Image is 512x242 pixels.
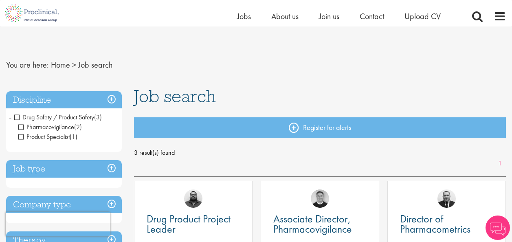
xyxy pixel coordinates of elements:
span: Product Specialist [18,132,77,141]
a: About us [271,11,299,22]
span: > [72,59,76,70]
img: Bo Forsen [311,189,329,208]
a: Join us [319,11,339,22]
a: 1 [494,159,506,168]
a: Register for alerts [134,117,506,138]
span: Job search [134,85,216,107]
a: Associate Director, Pharmacovigilance [273,214,367,234]
span: 3 result(s) found [134,147,506,159]
h3: Company type [6,196,122,213]
span: Associate Director, Pharmacovigilance [273,212,352,236]
span: (2) [74,123,82,131]
h3: Discipline [6,91,122,109]
a: breadcrumb link [51,59,70,70]
a: Contact [360,11,384,22]
a: Jobs [237,11,251,22]
span: You are here: [6,59,49,70]
img: Ashley Bennett [184,189,202,208]
img: Chatbot [486,216,510,240]
iframe: reCAPTCHA [6,212,110,236]
span: Pharmacovigilance [18,123,74,131]
img: Jakub Hanas [437,189,456,208]
span: - [9,111,11,123]
span: Job search [78,59,112,70]
span: Drug Safety / Product Safety [14,113,102,121]
span: Drug Product Project Leader [147,212,231,236]
h3: Job type [6,160,122,178]
a: Drug Product Project Leader [147,214,240,234]
span: Pharmacovigilance [18,123,82,131]
span: Director of Pharmacometrics [400,212,470,236]
span: Drug Safety / Product Safety [14,113,94,121]
span: (1) [70,132,77,141]
a: Upload CV [404,11,441,22]
span: Product Specialist [18,132,70,141]
a: Director of Pharmacometrics [400,214,493,234]
span: (3) [94,113,102,121]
